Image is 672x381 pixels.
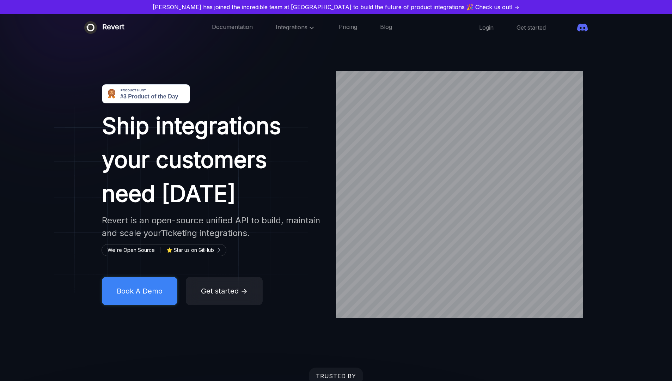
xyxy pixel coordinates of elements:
[166,246,220,254] a: ⭐ Star us on GitHub
[161,228,197,238] span: Ticketing
[102,109,323,211] h1: Ship integrations your customers need [DATE]
[102,214,323,240] h2: Revert is an open-source unified API to build, maintain and scale your integrations.
[380,23,392,32] a: Blog
[102,277,177,305] button: Book A Demo
[102,21,124,34] div: Revert
[84,21,97,34] img: Revert logo
[479,24,494,31] a: Login
[212,23,253,32] a: Documentation
[339,23,357,32] a: Pricing
[3,3,669,11] a: [PERSON_NAME] has joined the incredible team at [GEOGRAPHIC_DATA] to build the future of product ...
[517,24,546,31] a: Get started
[54,107,308,293] img: image
[102,84,190,103] img: Revert - Open-source unified API to build product integrations | Product Hunt
[186,277,263,305] button: Get started →
[276,24,316,31] span: Integrations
